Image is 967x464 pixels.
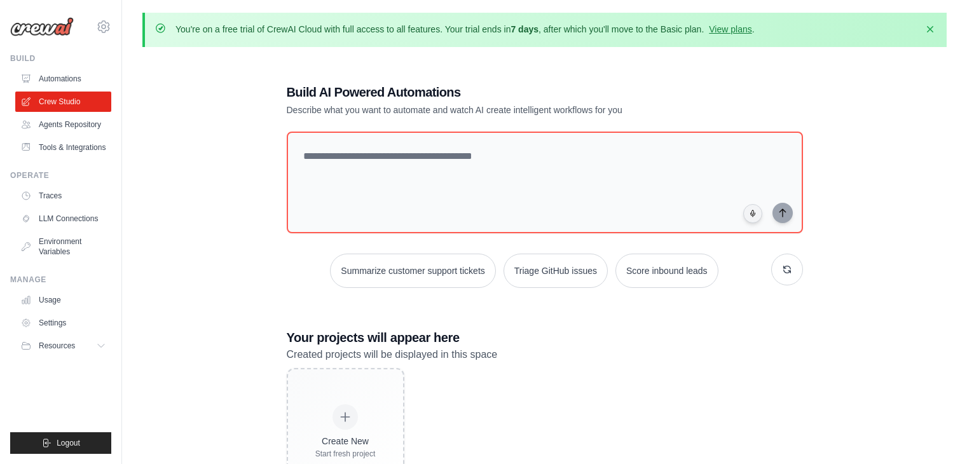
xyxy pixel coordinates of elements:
p: You're on a free trial of CrewAI Cloud with full access to all features. Your trial ends in , aft... [175,23,755,36]
a: Traces [15,186,111,206]
div: Start fresh project [315,449,376,459]
strong: 7 days [511,24,538,34]
div: Build [10,53,111,64]
a: Tools & Integrations [15,137,111,158]
a: Automations [15,69,111,89]
h3: Your projects will appear here [287,329,803,346]
img: Logo [10,17,74,36]
div: Create New [315,435,376,447]
div: Manage [10,275,111,285]
button: Get new suggestions [771,254,803,285]
span: Logout [57,438,80,448]
button: Summarize customer support tickets [330,254,495,288]
a: Agents Repository [15,114,111,135]
h1: Build AI Powered Automations [287,83,714,101]
a: Usage [15,290,111,310]
span: Resources [39,341,75,351]
p: Describe what you want to automate and watch AI create intelligent workflows for you [287,104,714,116]
p: Created projects will be displayed in this space [287,346,803,363]
button: Score inbound leads [615,254,718,288]
a: View plans [709,24,751,34]
a: LLM Connections [15,208,111,229]
button: Logout [10,432,111,454]
button: Click to speak your automation idea [743,204,762,223]
button: Triage GitHub issues [504,254,608,288]
a: Environment Variables [15,231,111,262]
a: Settings [15,313,111,333]
button: Resources [15,336,111,356]
div: Operate [10,170,111,181]
a: Crew Studio [15,92,111,112]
